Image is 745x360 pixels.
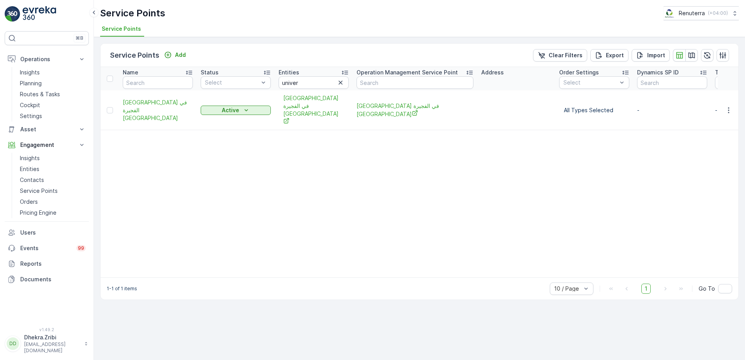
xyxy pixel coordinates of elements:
[357,69,458,76] p: Operation Management Service Point
[5,137,89,153] button: Engagement
[17,100,89,111] a: Cockpit
[5,327,89,332] span: v 1.49.2
[222,106,239,114] p: Active
[563,79,617,86] p: Select
[481,69,504,76] p: Address
[633,90,711,130] td: -
[699,285,715,293] span: Go To
[76,35,83,41] p: ⌘B
[20,260,86,268] p: Reports
[17,185,89,196] a: Service Points
[107,107,113,113] div: Toggle Row Selected
[637,76,707,89] input: Search
[357,102,473,118] span: [GEOGRAPHIC_DATA] في الفجيرة [GEOGRAPHIC_DATA]
[20,187,58,195] p: Service Points
[17,78,89,89] a: Planning
[357,102,473,118] a: جامعة العلوم والتقنية في الفجيرة University of Science and Technology of Fujairah
[20,275,86,283] p: Documents
[17,175,89,185] a: Contacts
[20,112,42,120] p: Settings
[20,90,60,98] p: Routes & Tasks
[20,125,73,133] p: Asset
[20,79,42,87] p: Planning
[5,225,89,240] a: Users
[23,6,56,22] img: logo_light-DOdMpM7g.png
[20,141,73,149] p: Engagement
[20,69,40,76] p: Insights
[17,207,89,218] a: Pricing Engine
[632,49,670,62] button: Import
[201,106,271,115] button: Active
[5,256,89,272] a: Reports
[279,69,299,76] p: Entities
[533,49,587,62] button: Clear Filters
[123,99,193,122] a: جامعة العلوم والتقنية في الفجيرة University of Science and Technology of Fujairah
[7,337,19,350] div: DD
[17,153,89,164] a: Insights
[20,154,40,162] p: Insights
[102,25,141,33] span: Service Points
[549,51,583,59] p: Clear Filters
[5,6,20,22] img: logo
[17,67,89,78] a: Insights
[5,122,89,137] button: Asset
[123,69,138,76] p: Name
[606,51,624,59] p: Export
[590,49,628,62] button: Export
[664,9,676,18] img: Screenshot_2024-07-26_at_13.33.01.png
[564,106,625,114] p: All Types Selected
[20,198,38,206] p: Orders
[5,272,89,287] a: Documents
[559,69,599,76] p: Order Settings
[161,50,189,60] button: Add
[283,94,344,126] span: [GEOGRAPHIC_DATA] في الفجيرة [GEOGRAPHIC_DATA]
[110,50,159,61] p: Service Points
[100,7,165,19] p: Service Points
[708,10,728,16] p: ( +04:00 )
[17,196,89,207] a: Orders
[20,229,86,236] p: Users
[5,240,89,256] a: Events99
[123,99,193,122] span: [GEOGRAPHIC_DATA] في الفجيرة [GEOGRAPHIC_DATA]
[17,89,89,100] a: Routes & Tasks
[20,165,39,173] p: Entities
[17,111,89,122] a: Settings
[279,76,349,89] input: Search
[20,244,72,252] p: Events
[647,51,665,59] p: Import
[24,341,80,354] p: [EMAIL_ADDRESS][DOMAIN_NAME]
[205,79,259,86] p: Select
[20,101,40,109] p: Cockpit
[283,94,344,126] a: جامعة العلوم والتقنية في الفجيرة University of Science and Technology of Fujairah
[5,334,89,354] button: DDDhekra.Zribi[EMAIL_ADDRESS][DOMAIN_NAME]
[123,76,193,89] input: Search
[24,334,80,341] p: Dhekra.Zribi
[664,6,739,20] button: Renuterra(+04:00)
[357,76,473,89] input: Search
[637,69,679,76] p: Dynamics SP ID
[20,209,56,217] p: Pricing Engine
[5,51,89,67] button: Operations
[20,176,44,184] p: Contacts
[107,286,137,292] p: 1-1 of 1 items
[78,245,84,251] p: 99
[201,69,219,76] p: Status
[175,51,186,59] p: Add
[641,284,651,294] span: 1
[679,9,705,17] p: Renuterra
[20,55,73,63] p: Operations
[17,164,89,175] a: Entities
